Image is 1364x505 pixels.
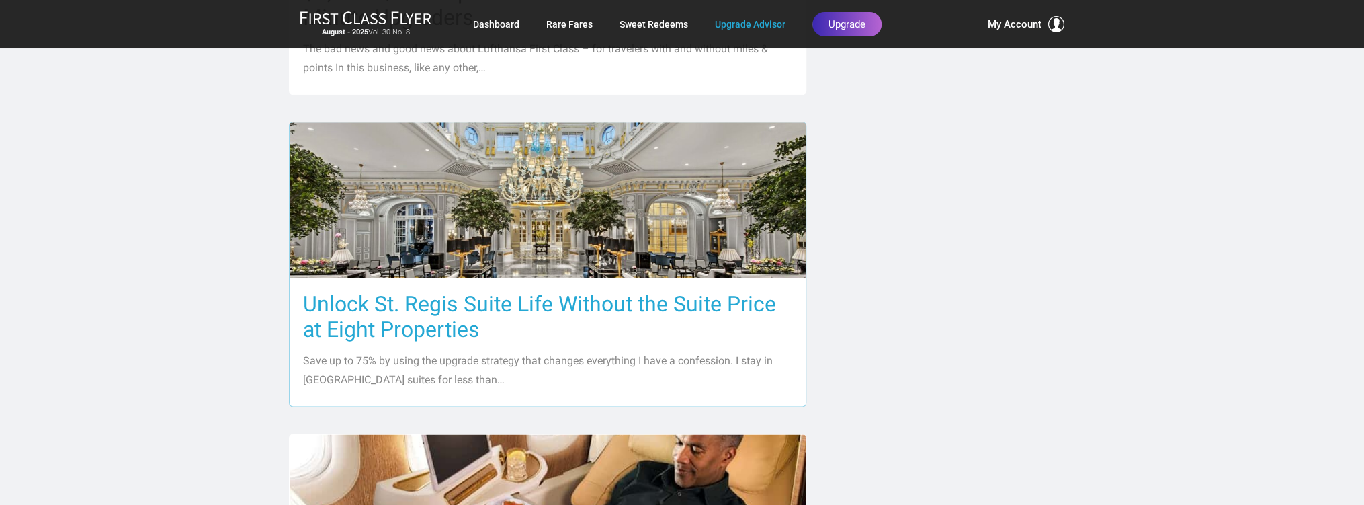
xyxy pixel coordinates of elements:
[988,16,1064,32] button: My Account
[300,28,431,37] small: Vol. 30 No. 8
[300,11,431,25] img: First Class Flyer
[715,12,785,36] a: Upgrade Advisor
[289,122,806,406] a: Unlock St. Regis Suite Life Without the Suite Price at Eight Properties Save up to 75% by using t...
[812,12,882,36] a: Upgrade
[322,28,368,36] strong: August - 2025
[620,12,688,36] a: Sweet Redeems
[473,12,519,36] a: Dashboard
[546,12,593,36] a: Rare Fares
[303,352,792,389] p: Save up to 75% by using the upgrade strategy that changes everything I have a confession. I stay ...
[303,291,792,342] h3: Unlock St. Regis Suite Life Without the Suite Price at Eight Properties
[303,40,792,77] p: The bad news and good news about Lufthansa First Class – for travelers with and without miles & p...
[300,11,431,38] a: First Class FlyerAugust - 2025Vol. 30 No. 8
[988,16,1041,32] span: My Account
